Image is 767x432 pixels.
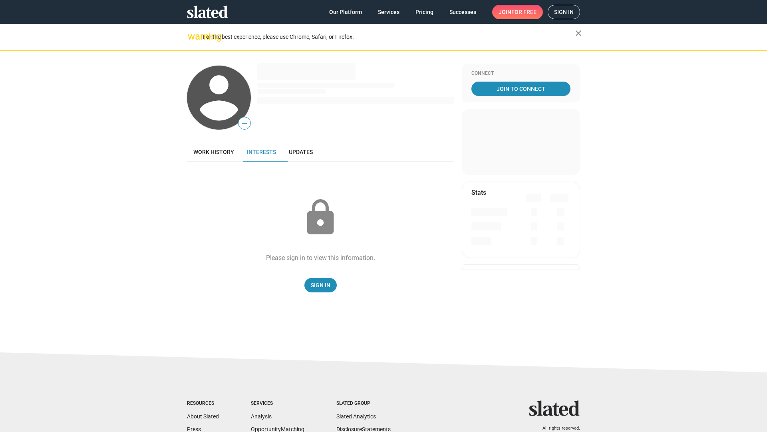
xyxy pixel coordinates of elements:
[300,198,340,238] mat-icon: lock
[415,5,433,19] span: Pricing
[471,82,570,96] a: Join To Connect
[187,400,219,407] div: Resources
[193,149,234,155] span: Work history
[187,413,219,420] a: About Slated
[323,5,368,19] a: Our Platform
[282,142,319,162] a: Updates
[443,5,483,19] a: Successes
[311,278,330,292] span: Sign In
[548,5,580,19] a: Sign in
[492,5,543,19] a: Joinfor free
[372,5,406,19] a: Services
[188,32,197,41] mat-icon: warning
[473,82,569,96] span: Join To Connect
[329,5,362,19] span: Our Platform
[336,400,391,407] div: Slated Group
[247,149,276,155] span: Interests
[471,70,570,77] div: Connect
[471,188,486,197] mat-card-title: Stats
[511,5,537,19] span: for free
[187,142,240,162] a: Work history
[378,5,399,19] span: Services
[554,5,574,19] span: Sign in
[240,142,282,162] a: Interests
[289,149,313,155] span: Updates
[251,400,304,407] div: Services
[238,118,250,129] span: —
[336,413,376,420] a: Slated Analytics
[409,5,440,19] a: Pricing
[266,254,375,262] div: Please sign in to view this information.
[449,5,476,19] span: Successes
[251,413,272,420] a: Analysis
[499,5,537,19] span: Join
[304,278,337,292] a: Sign In
[203,32,575,42] div: For the best experience, please use Chrome, Safari, or Firefox.
[574,28,583,38] mat-icon: close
